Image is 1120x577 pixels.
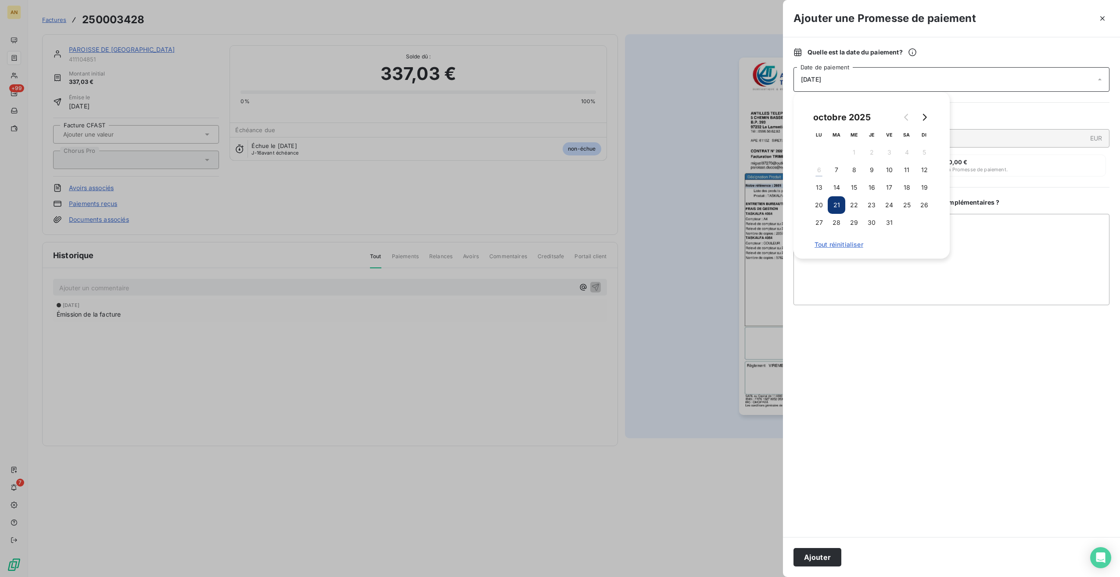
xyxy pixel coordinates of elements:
button: 3 [880,144,898,161]
button: 10 [880,161,898,179]
button: 20 [810,196,828,214]
button: 27 [810,214,828,231]
th: lundi [810,126,828,144]
button: 24 [880,196,898,214]
button: 7 [828,161,845,179]
button: 18 [898,179,915,196]
button: 23 [863,196,880,214]
button: 26 [915,196,933,214]
button: 21 [828,196,845,214]
div: octobre 2025 [810,110,874,124]
th: mercredi [845,126,863,144]
h3: Ajouter une Promesse de paiement [793,11,976,26]
span: Tout réinitialiser [815,241,929,248]
button: 5 [915,144,933,161]
button: 15 [845,179,863,196]
button: 8 [845,161,863,179]
button: 31 [880,214,898,231]
button: 28 [828,214,845,231]
button: 9 [863,161,880,179]
th: jeudi [863,126,880,144]
button: 6 [810,161,828,179]
button: 13 [810,179,828,196]
button: 11 [898,161,915,179]
button: Ajouter [793,548,841,566]
div: Open Intercom Messenger [1090,547,1111,568]
button: 16 [863,179,880,196]
button: 29 [845,214,863,231]
button: 22 [845,196,863,214]
th: dimanche [915,126,933,144]
button: 14 [828,179,845,196]
button: 4 [898,144,915,161]
button: 2 [863,144,880,161]
button: Go to previous month [898,108,915,126]
span: Quelle est la date du paiement ? [808,48,917,57]
button: 19 [915,179,933,196]
button: 1 [845,144,863,161]
button: 12 [915,161,933,179]
span: [DATE] [801,76,821,83]
th: mardi [828,126,845,144]
span: 0,00 € [948,159,968,166]
button: Go to next month [915,108,933,126]
th: samedi [898,126,915,144]
button: 17 [880,179,898,196]
button: 25 [898,196,915,214]
button: 30 [863,214,880,231]
th: vendredi [880,126,898,144]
